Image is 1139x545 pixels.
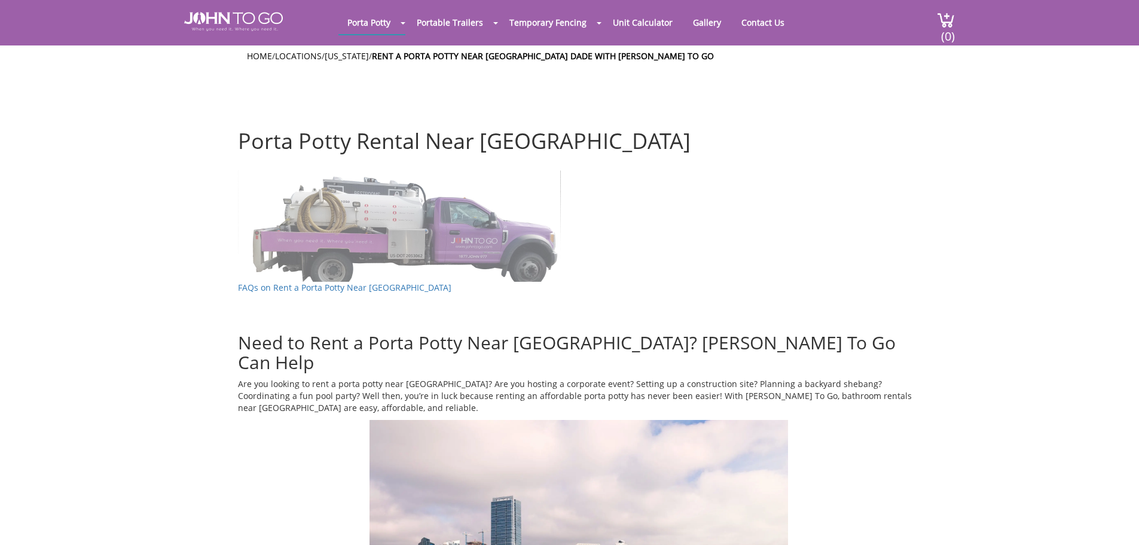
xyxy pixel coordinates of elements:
[238,306,920,372] h2: Need to Rent a Porta Potty Near [GEOGRAPHIC_DATA]? [PERSON_NAME] To Go Can Help
[338,11,399,34] a: Porta Potty
[238,97,920,153] h1: Porta Potty Rental Near [GEOGRAPHIC_DATA]
[184,12,283,31] img: JOHN to go
[325,50,369,62] a: [US_STATE]
[372,50,714,62] a: Rent a Porta Potty Near [GEOGRAPHIC_DATA] Dade With [PERSON_NAME] To Go
[247,50,272,62] a: Home
[604,11,682,34] a: Unit Calculator
[684,11,730,34] a: Gallery
[238,170,561,282] img: Truck
[238,378,920,414] p: Are you looking to rent a porta potty near [GEOGRAPHIC_DATA]? Are you hosting a corporate event? ...
[500,11,596,34] a: Temporary Fencing
[275,50,322,62] a: Locations
[937,12,955,28] img: cart a
[247,50,929,62] ul: / / /
[1091,497,1139,545] button: Live Chat
[732,11,793,34] a: Contact Us
[408,11,492,34] a: Portable Trailers
[940,19,955,44] span: (0)
[238,282,451,293] a: FAQs on Rent a Porta Potty Near [GEOGRAPHIC_DATA]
